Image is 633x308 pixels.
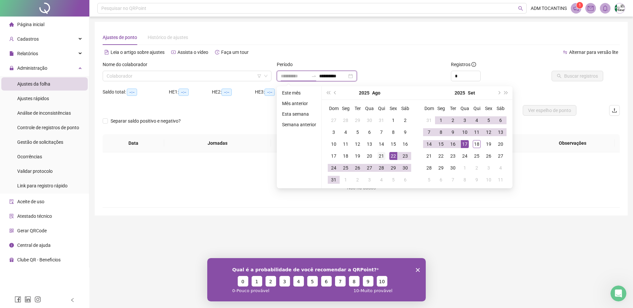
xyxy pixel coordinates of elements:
[459,138,471,150] td: 2025-09-17
[17,65,47,71] span: Administração
[497,128,505,136] div: 13
[177,50,208,55] span: Assista o vídeo
[359,86,369,99] button: year panel
[24,296,31,303] span: linkedin
[455,86,465,99] button: year panel
[536,139,609,147] span: Observações
[471,126,483,138] td: 2025-09-11
[495,114,507,126] td: 2025-09-06
[435,114,447,126] td: 2025-09-01
[342,116,350,124] div: 28
[447,150,459,162] td: 2025-09-23
[449,152,457,160] div: 23
[387,162,399,174] td: 2025-08-29
[473,116,481,124] div: 4
[459,162,471,174] td: 2025-10-01
[271,134,337,152] th: Entrada 1
[399,126,411,138] td: 2025-08-09
[401,164,409,172] div: 30
[387,150,399,162] td: 2025-08-22
[342,140,350,148] div: 11
[340,138,352,150] td: 2025-08-11
[425,176,433,184] div: 5
[461,128,469,136] div: 10
[399,150,411,162] td: 2025-08-23
[471,114,483,126] td: 2025-09-04
[328,162,340,174] td: 2025-08-24
[9,199,14,204] span: audit
[485,164,493,172] div: 3
[449,176,457,184] div: 7
[364,174,375,186] td: 2025-09-03
[364,162,375,174] td: 2025-08-27
[437,128,445,136] div: 8
[354,128,362,136] div: 5
[17,199,44,204] span: Aceite de uso
[17,51,38,56] span: Relatórios
[340,162,352,174] td: 2025-08-25
[579,3,581,8] span: 1
[377,116,385,124] div: 31
[495,86,502,99] button: next-year
[483,174,495,186] td: 2025-10-10
[471,62,476,67] span: info-circle
[17,36,39,42] span: Cadastros
[389,116,397,124] div: 1
[552,71,603,81] button: Buscar registros
[330,116,338,124] div: 27
[9,66,14,70] span: lock
[423,102,435,114] th: Dom
[471,150,483,162] td: 2025-09-25
[340,150,352,162] td: 2025-08-18
[103,35,137,40] span: Ajustes de ponto
[399,162,411,174] td: 2025-08-30
[497,116,505,124] div: 6
[435,126,447,138] td: 2025-09-08
[423,126,435,138] td: 2025-09-07
[375,138,387,150] td: 2025-08-14
[447,102,459,114] th: Ter
[610,286,626,301] iframe: Intercom live chat
[364,138,375,150] td: 2025-08-13
[375,102,387,114] th: Qui
[377,152,385,160] div: 21
[364,114,375,126] td: 2025-07-30
[483,162,495,174] td: 2025-10-03
[17,22,44,27] span: Página inicial
[365,128,373,136] div: 6
[485,116,493,124] div: 5
[365,116,373,124] div: 30
[328,126,340,138] td: 2025-08-03
[447,114,459,126] td: 2025-09-02
[212,88,255,96] div: HE 2:
[495,102,507,114] th: Sáb
[387,126,399,138] td: 2025-08-08
[352,102,364,114] th: Ter
[423,174,435,186] td: 2025-10-05
[375,150,387,162] td: 2025-08-21
[17,213,52,219] span: Atestado técnico
[328,174,340,186] td: 2025-08-31
[451,61,476,68] span: Registros
[461,176,469,184] div: 8
[9,243,14,248] span: info-circle
[483,102,495,114] th: Sex
[264,74,268,78] span: down
[279,89,319,97] li: Este mês
[164,134,271,152] th: Jornadas
[389,128,397,136] div: 8
[473,176,481,184] div: 9
[459,126,471,138] td: 2025-09-10
[461,116,469,124] div: 3
[171,50,176,55] span: youtube
[365,152,373,160] div: 20
[70,298,75,302] span: left
[389,164,397,172] div: 29
[330,152,338,160] div: 17
[437,140,445,148] div: 15
[425,128,433,136] div: 7
[377,164,385,172] div: 28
